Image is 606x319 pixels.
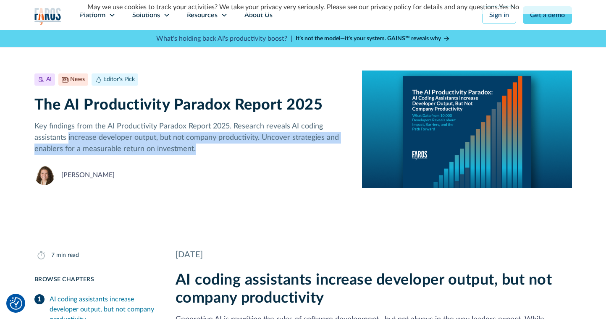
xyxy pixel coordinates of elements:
[482,6,516,24] a: Sign in
[187,10,218,20] div: Resources
[523,6,572,24] a: Get a demo
[34,8,61,25] a: home
[510,4,519,10] a: No
[46,75,52,84] div: AI
[34,8,61,25] img: Logo of the analytics and reporting company Faros.
[296,36,441,42] strong: It’s not the model—it’s your system. GAINS™ reveals why
[34,96,349,114] h1: The AI Productivity Paradox Report 2025
[132,10,160,20] div: Solutions
[176,248,572,261] div: [DATE]
[34,121,349,155] p: Key findings from the AI Productivity Paradox Report 2025. Research reveals AI coding assistants ...
[499,4,509,10] a: Yes
[176,271,572,307] h2: AI coding assistants increase developer output, but not company productivity
[34,275,155,284] div: Browse Chapters
[34,165,55,185] img: Neely Dunlap
[296,34,450,43] a: It’s not the model—it’s your system. GAINS™ reveals why
[61,170,115,180] div: [PERSON_NAME]
[70,75,85,84] div: News
[156,34,292,44] p: What's holding back AI's productivity boost? |
[56,251,79,260] div: min read
[80,10,105,20] div: Platform
[103,75,135,84] div: Editor's Pick
[10,297,22,310] button: Cookie Settings
[362,71,572,188] img: A report cover on a blue background. The cover reads:The AI Productivity Paradox: AI Coding Assis...
[10,297,22,310] img: Revisit consent button
[51,251,55,260] div: 7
